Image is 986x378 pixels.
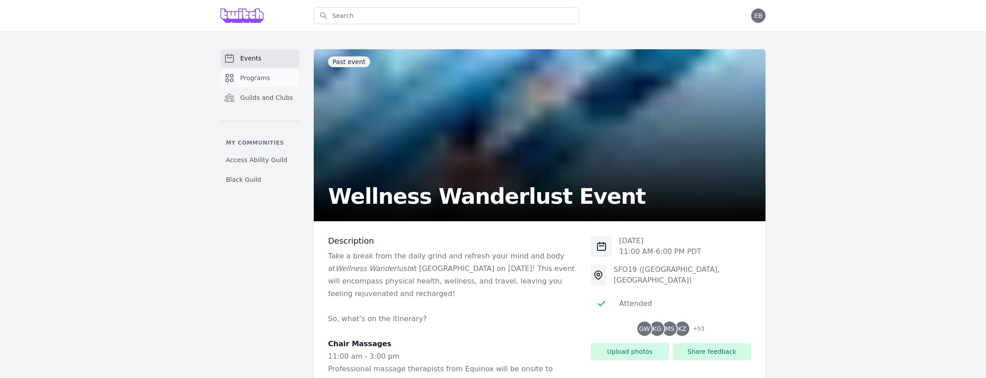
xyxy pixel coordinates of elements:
a: Programs [221,69,299,87]
p: So, what’s on the itinerary? [328,313,576,325]
h2: Wellness Wanderlust Event [328,185,645,207]
span: KZ [678,326,687,332]
span: + 53 [688,323,704,336]
div: SFO19 ([GEOGRAPHIC_DATA], [GEOGRAPHIC_DATA]) [614,264,751,286]
span: GW [639,326,650,332]
p: Take a break from the daily grind and refresh your mind and body at at [GEOGRAPHIC_DATA] on [DATE... [328,250,576,300]
nav: Sidebar [221,49,299,188]
span: Events [240,54,261,63]
button: Share feedback [673,343,751,360]
span: KG [653,326,662,332]
input: Search [314,7,579,24]
button: EB [751,9,765,23]
span: EB [754,13,762,19]
img: Grove [221,9,264,23]
p: 11:00 AM - 6:00 PM PDT [619,246,701,257]
a: Events [221,49,299,67]
p: 11:00 am - 3:00 pm [328,350,576,363]
a: Black Guild [221,172,299,188]
a: Access Ability Guild [221,152,299,168]
div: Attended [619,298,652,309]
span: Programs [240,73,270,82]
span: Access Ability Guild [226,155,287,164]
p: My communities [221,139,299,146]
h3: Description [328,236,576,246]
button: Upload photos [591,343,669,360]
span: MS [665,326,675,332]
span: Guilds and Clubs [240,93,293,102]
span: Black Guild [226,175,261,184]
span: Past event [328,56,370,67]
p: [DATE] [619,236,701,246]
strong: Chair Massages [328,339,391,348]
em: Wellness Wanderlust [335,264,410,273]
a: Guilds and Clubs [221,89,299,107]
